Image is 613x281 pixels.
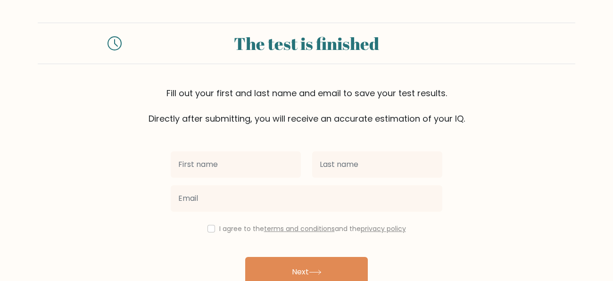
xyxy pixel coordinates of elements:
input: Last name [312,151,442,178]
input: First name [171,151,301,178]
div: Fill out your first and last name and email to save your test results. Directly after submitting,... [38,87,575,125]
div: The test is finished [133,31,480,56]
label: I agree to the and the [219,224,406,233]
a: terms and conditions [264,224,335,233]
input: Email [171,185,442,212]
a: privacy policy [361,224,406,233]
